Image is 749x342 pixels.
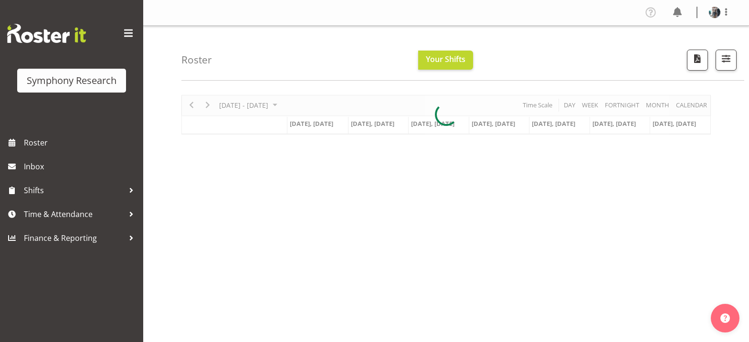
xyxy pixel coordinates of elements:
[7,24,86,43] img: Rosterit website logo
[720,313,730,323] img: help-xxl-2.png
[24,135,138,150] span: Roster
[716,50,737,71] button: Filter Shifts
[24,159,138,174] span: Inbox
[426,54,465,64] span: Your Shifts
[709,7,720,18] img: karen-rimmer509cc44dc399f68592e3a0628bc04820.png
[27,73,116,88] div: Symphony Research
[24,207,124,221] span: Time & Attendance
[24,231,124,245] span: Finance & Reporting
[687,50,708,71] button: Download a PDF of the roster according to the set date range.
[181,54,212,65] h4: Roster
[418,51,473,70] button: Your Shifts
[24,183,124,197] span: Shifts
